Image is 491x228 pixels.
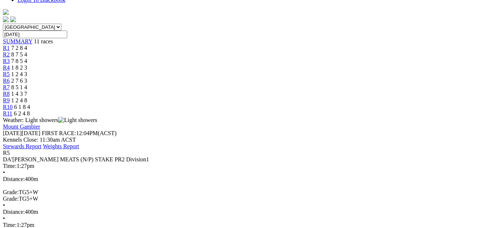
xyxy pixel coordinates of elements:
div: TG5+W [3,196,488,202]
div: DA'[PERSON_NAME] MEATS (N/P) STAKE PR2 Division1 [3,156,488,163]
span: 6 1 8 4 [14,104,30,110]
a: R6 [3,78,10,84]
img: facebook.svg [3,16,9,22]
a: R11 [3,110,12,117]
span: 11 races [34,38,53,44]
a: R2 [3,51,10,58]
span: 1 8 2 3 [11,64,27,71]
a: SUMMARY [3,38,32,44]
a: R5 [3,71,10,77]
span: 2 7 6 3 [11,78,27,84]
div: TG5+W [3,189,488,196]
div: 400m [3,209,488,215]
span: 8 7 5 4 [11,51,27,58]
span: 1 2 4 8 [11,97,27,103]
span: R5 [3,150,10,156]
img: Light showers [58,117,97,123]
span: Time: [3,163,17,169]
span: • [3,169,5,176]
span: 8 5 1 4 [11,84,27,90]
span: • [3,215,5,221]
a: R4 [3,64,10,71]
span: [DATE] [3,130,22,136]
span: 7 2 8 4 [11,45,27,51]
img: logo-grsa-white.png [3,9,9,15]
span: FIRST RACE: [42,130,76,136]
span: [DATE] [3,130,40,136]
span: • [3,202,5,208]
span: Grade: [3,189,19,195]
span: Grade: [3,196,19,202]
div: 400m [3,176,488,182]
span: 7 8 5 4 [11,58,27,64]
a: Weights Report [43,143,79,149]
a: R1 [3,45,10,51]
a: R7 [3,84,10,90]
a: Mount Gambier [3,123,40,130]
input: Select date [3,31,67,38]
div: 1:27pm [3,163,488,169]
span: Weather: Light showers [3,117,97,123]
span: Time: [3,222,17,228]
span: Distance: [3,176,25,182]
span: 6 2 4 8 [14,110,30,117]
img: twitter.svg [10,16,16,22]
span: Distance: [3,209,25,215]
a: R3 [3,58,10,64]
span: 1 2 4 3 [11,71,27,77]
a: R8 [3,91,10,97]
a: Stewards Report [3,143,41,149]
span: 1 4 3 7 [11,91,27,97]
div: Kennels Close: 11:30am ACST [3,137,488,143]
span: 12:04PM(ACST) [42,130,117,136]
a: R10 [3,104,13,110]
a: R9 [3,97,10,103]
